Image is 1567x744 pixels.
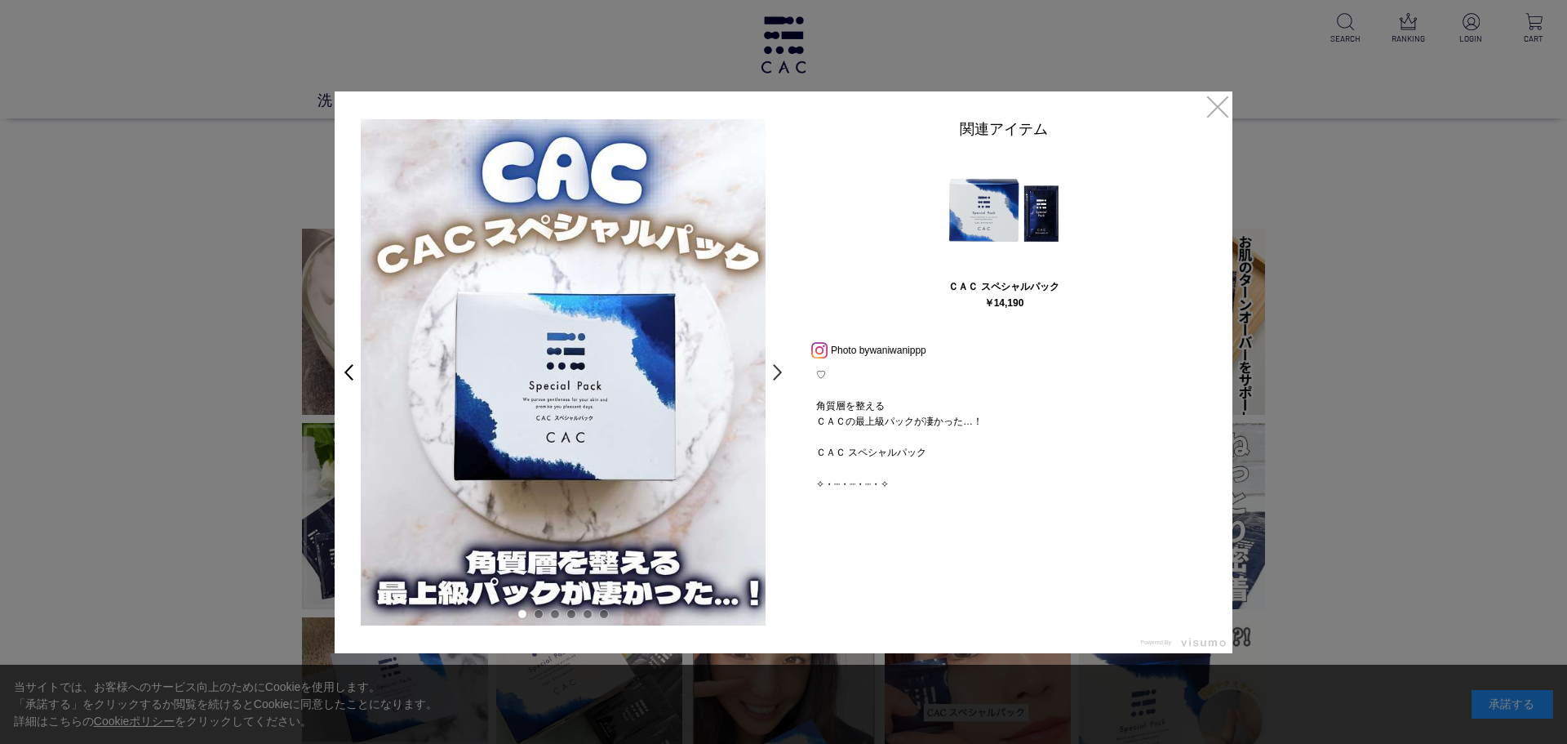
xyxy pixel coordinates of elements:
div: 関連アイテム [800,119,1208,146]
a: × [1203,91,1232,121]
span: Photo by [831,341,869,360]
img: e9090f12-1233-4d04-8e3d-bedf90c97669-large.jpg [361,119,766,626]
div: ￥14,190 [984,298,1024,308]
a: waniwanippp [869,345,926,356]
a: > [770,358,793,387]
a: < [333,358,356,387]
p: ♡ 角質層を整える ＣＡＣの最上級パックが凄かった…！ ＣＡＣ スペシャルパック ✧・┈・┈・┈・✧ 強力な角層補修力で集中ケアが叶う、 CACのスペシャルパック使ってみたよ✦ CACのスキンケ... [800,368,1208,510]
img: 060401.jpg [943,150,1065,273]
div: ＣＡＣ スペシャルパック [932,279,1076,294]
